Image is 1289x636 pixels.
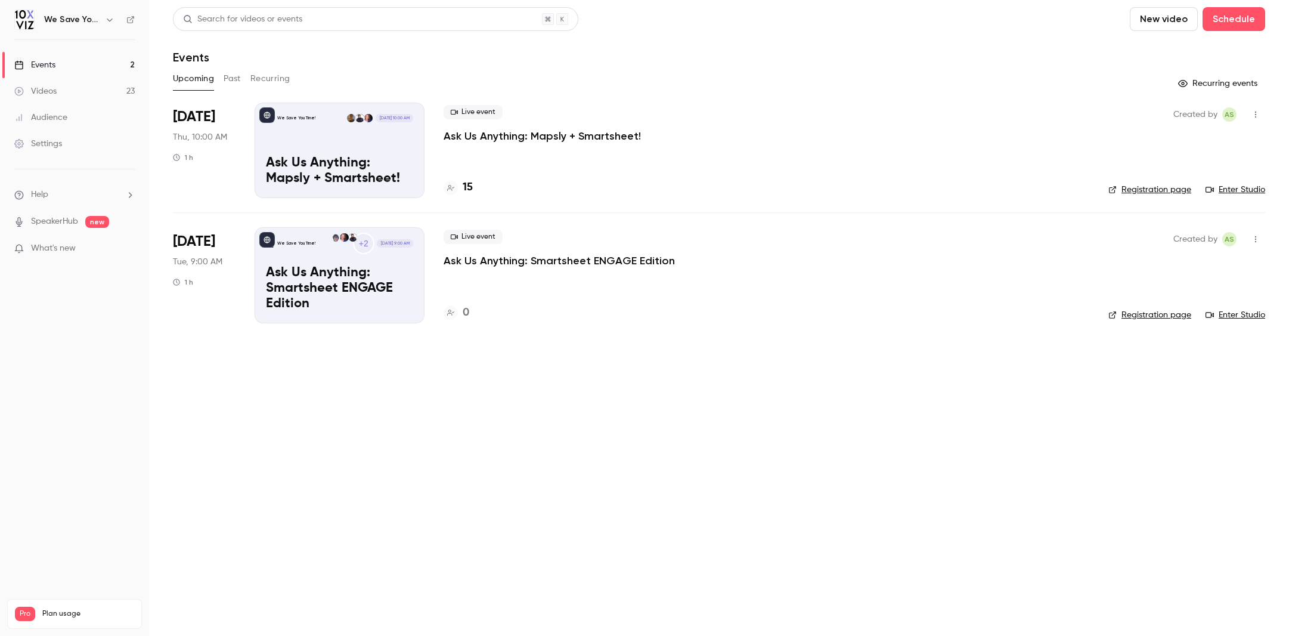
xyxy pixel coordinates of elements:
[444,180,473,196] a: 15
[173,69,214,88] button: Upcoming
[14,138,62,150] div: Settings
[31,242,76,255] span: What's new
[173,103,236,198] div: Oct 2 Thu, 10:00 AM (America/Denver)
[353,233,374,254] div: +2
[173,256,222,268] span: Tue, 9:00 AM
[173,153,193,162] div: 1 h
[1222,232,1237,246] span: Ashley Sage
[255,227,424,323] a: Ask Us Anything: Smartsheet ENGAGE EditionWe Save You Time!+2Dustin WiseJennifer JonesDansong Wan...
[1206,184,1265,196] a: Enter Studio
[277,240,315,246] p: We Save You Time!
[364,114,373,122] img: Jennifer Jones
[1173,232,1217,246] span: Created by
[444,129,641,143] a: Ask Us Anything: Mapsly + Smartsheet!
[14,85,57,97] div: Videos
[1108,309,1191,321] a: Registration page
[1222,107,1237,122] span: Ashley Sage
[1108,184,1191,196] a: Registration page
[444,305,469,321] a: 0
[347,114,355,122] img: Nick R
[444,254,675,268] a: Ask Us Anything: Smartsheet ENGAGE Edition
[173,232,215,251] span: [DATE]
[224,69,241,88] button: Past
[173,107,215,126] span: [DATE]
[183,13,302,26] div: Search for videos or events
[15,10,34,29] img: We Save You Time!
[1130,7,1198,31] button: New video
[376,114,413,122] span: [DATE] 10:00 AM
[120,243,135,254] iframe: Noticeable Trigger
[377,239,413,248] span: [DATE] 9:00 AM
[31,189,48,201] span: Help
[250,69,290,88] button: Recurring
[255,103,424,198] a: Ask Us Anything: Mapsly + Smartsheet!We Save You Time!Jennifer JonesDustin WiseNick R[DATE] 10:00...
[14,189,135,201] li: help-dropdown-opener
[1225,107,1234,122] span: AS
[340,233,348,242] img: Jennifer Jones
[15,607,35,621] span: Pro
[266,156,413,187] p: Ask Us Anything: Mapsly + Smartsheet!
[444,230,503,244] span: Live event
[42,609,134,619] span: Plan usage
[1206,309,1265,321] a: Enter Studio
[173,50,209,64] h1: Events
[85,216,109,228] span: new
[444,105,503,119] span: Live event
[173,277,193,287] div: 1 h
[1173,74,1265,93] button: Recurring events
[31,215,78,228] a: SpeakerHub
[14,112,67,124] div: Audience
[44,14,100,26] h6: We Save You Time!
[173,227,236,323] div: Oct 28 Tue, 9:00 AM (America/Denver)
[173,131,227,143] span: Thu, 10:00 AM
[266,265,413,311] p: Ask Us Anything: Smartsheet ENGAGE Edition
[349,233,357,242] img: Dustin Wise
[14,59,55,71] div: Events
[1173,107,1217,122] span: Created by
[463,180,473,196] h4: 15
[1225,232,1234,246] span: AS
[331,233,340,242] img: Dansong Wang
[1203,7,1265,31] button: Schedule
[355,114,364,122] img: Dustin Wise
[277,115,315,121] p: We Save You Time!
[463,305,469,321] h4: 0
